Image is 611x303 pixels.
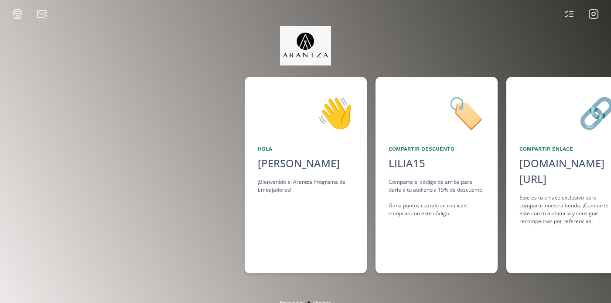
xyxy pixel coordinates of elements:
[389,178,485,217] div: Comparte el código de arriba para darle a tu audiencia 15% de descuento. Gana puntos cuando se re...
[389,90,485,134] div: 🏷️
[258,90,354,134] div: 👋
[389,145,485,153] div: Compartir Descuento
[389,155,425,171] div: LILIA15
[258,155,354,171] div: [PERSON_NAME]
[258,145,354,153] div: Hola
[258,178,354,194] div: ¡Bienvenido al Arantza Programa de Embajadoras!
[280,26,331,65] img: jpq5Bx5xx2a5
